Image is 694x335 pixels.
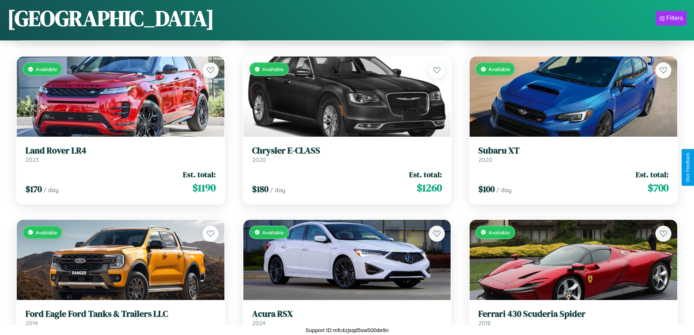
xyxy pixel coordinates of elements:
a: Land Rover LR42023 [26,145,216,163]
span: 2020 [252,156,266,163]
h3: Land Rover LR4 [26,145,216,156]
div: Give Feedback [685,153,690,182]
div: Filters [666,15,683,22]
span: 2018 [478,319,491,327]
a: Subaru XT2020 [478,145,668,163]
span: Available [262,66,284,72]
span: 2020 [478,156,492,163]
h3: Subaru XT [478,145,668,156]
span: $ 170 [26,183,42,195]
p: Support ID: mfc4zjsqd5sw500de9n [305,325,388,335]
span: $ 180 [252,183,268,195]
span: $ 1260 [417,180,442,195]
span: / day [43,186,59,194]
span: 2023 [26,156,39,163]
button: Filters [656,11,687,26]
span: Available [262,229,284,235]
span: / day [270,186,285,194]
a: Ferrari 430 Scuderia Spider2018 [478,309,668,327]
a: Acura RSX2024 [252,309,442,327]
h3: Ferrari 430 Scuderia Spider [478,309,668,319]
h3: Chrysler E-CLASS [252,145,442,156]
span: Est. total: [409,169,442,180]
a: Chrysler E-CLASS2020 [252,145,442,163]
span: Est. total: [636,169,668,180]
span: Est. total: [183,169,216,180]
span: $ 1190 [192,180,216,195]
span: Available [489,229,510,235]
span: Available [36,66,57,72]
span: $ 100 [478,183,495,195]
span: 2024 [252,319,266,327]
h1: [GEOGRAPHIC_DATA] [7,3,214,33]
span: $ 700 [648,180,668,195]
h3: Acura RSX [252,309,442,319]
span: 2014 [26,319,38,327]
span: / day [496,186,511,194]
h3: Ford Eagle Ford Tanks & Trailers LLC [26,309,216,319]
span: Available [489,66,510,72]
a: Ford Eagle Ford Tanks & Trailers LLC2014 [26,309,216,327]
span: Available [36,229,57,235]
